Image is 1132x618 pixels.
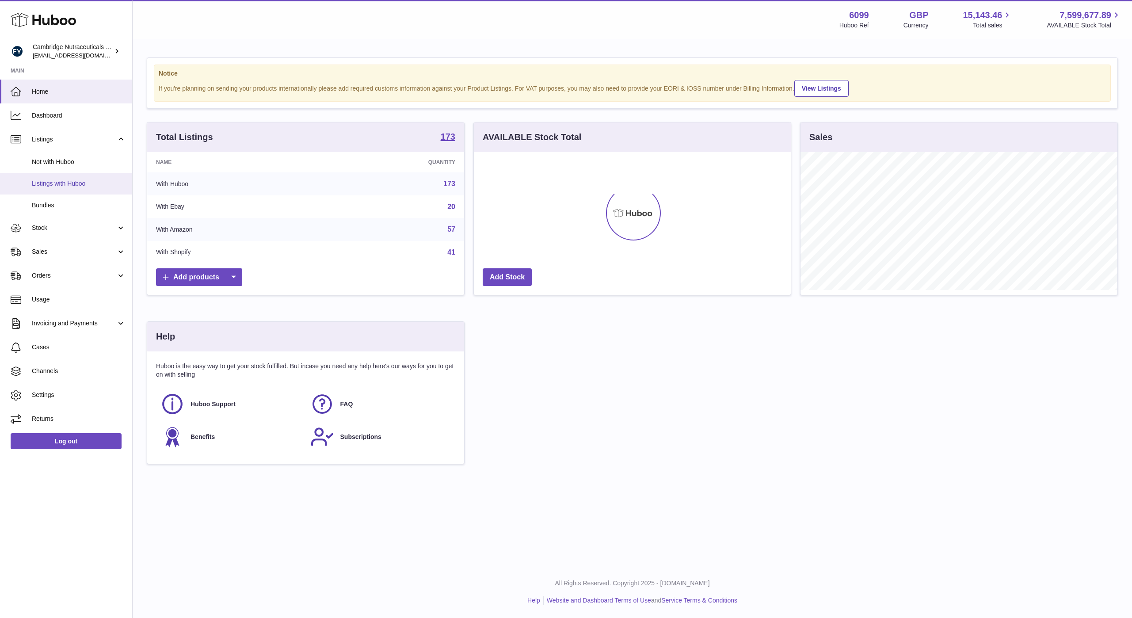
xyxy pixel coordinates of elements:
a: Help [527,597,540,604]
a: Add products [156,268,242,286]
a: 173 [443,180,455,187]
span: 15,143.46 [963,9,1002,21]
h3: Sales [809,131,832,143]
span: Usage [32,295,126,304]
span: Invoicing and Payments [32,319,116,328]
a: Subscriptions [310,425,451,449]
span: Sales [32,248,116,256]
a: Log out [11,433,122,449]
p: All Rights Reserved. Copyright 2025 - [DOMAIN_NAME] [140,579,1125,587]
span: Home [32,88,126,96]
a: 7,599,677.89 AVAILABLE Stock Total [1047,9,1121,30]
td: With Shopify [147,241,320,264]
a: Service Terms & Conditions [661,597,737,604]
a: Benefits [160,425,301,449]
div: If you're planning on sending your products internationally please add required customs informati... [159,79,1106,97]
td: With Amazon [147,218,320,241]
span: [EMAIL_ADDRESS][DOMAIN_NAME] [33,52,130,59]
span: Stock [32,224,116,232]
span: Listings [32,135,116,144]
a: 57 [447,225,455,233]
div: Cambridge Nutraceuticals Ltd [33,43,112,60]
span: Total sales [973,21,1012,30]
strong: Notice [159,69,1106,78]
span: 7,599,677.89 [1060,9,1111,21]
span: Bundles [32,201,126,210]
strong: GBP [909,9,928,21]
a: 173 [441,132,455,143]
strong: 173 [441,132,455,141]
a: 41 [447,248,455,256]
span: Orders [32,271,116,280]
div: Huboo Ref [839,21,869,30]
span: Settings [32,391,126,399]
h3: Help [156,331,175,343]
a: 15,143.46 Total sales [963,9,1012,30]
span: Cases [32,343,126,351]
strong: 6099 [849,9,869,21]
th: Quantity [320,152,464,172]
span: Benefits [191,433,215,441]
a: Huboo Support [160,392,301,416]
a: View Listings [794,80,849,97]
h3: AVAILABLE Stock Total [483,131,581,143]
span: FAQ [340,400,353,408]
a: Website and Dashboard Terms of Use [547,597,651,604]
th: Name [147,152,320,172]
span: Huboo Support [191,400,236,408]
td: With Ebay [147,195,320,218]
span: Dashboard [32,111,126,120]
li: and [544,596,737,605]
span: AVAILABLE Stock Total [1047,21,1121,30]
div: Currency [903,21,929,30]
a: Add Stock [483,268,532,286]
a: 20 [447,203,455,210]
img: huboo@camnutra.com [11,45,24,58]
span: Subscriptions [340,433,381,441]
span: Returns [32,415,126,423]
span: Listings with Huboo [32,179,126,188]
h3: Total Listings [156,131,213,143]
td: With Huboo [147,172,320,195]
p: Huboo is the easy way to get your stock fulfilled. But incase you need any help here's our ways f... [156,362,455,379]
span: Not with Huboo [32,158,126,166]
a: FAQ [310,392,451,416]
span: Channels [32,367,126,375]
